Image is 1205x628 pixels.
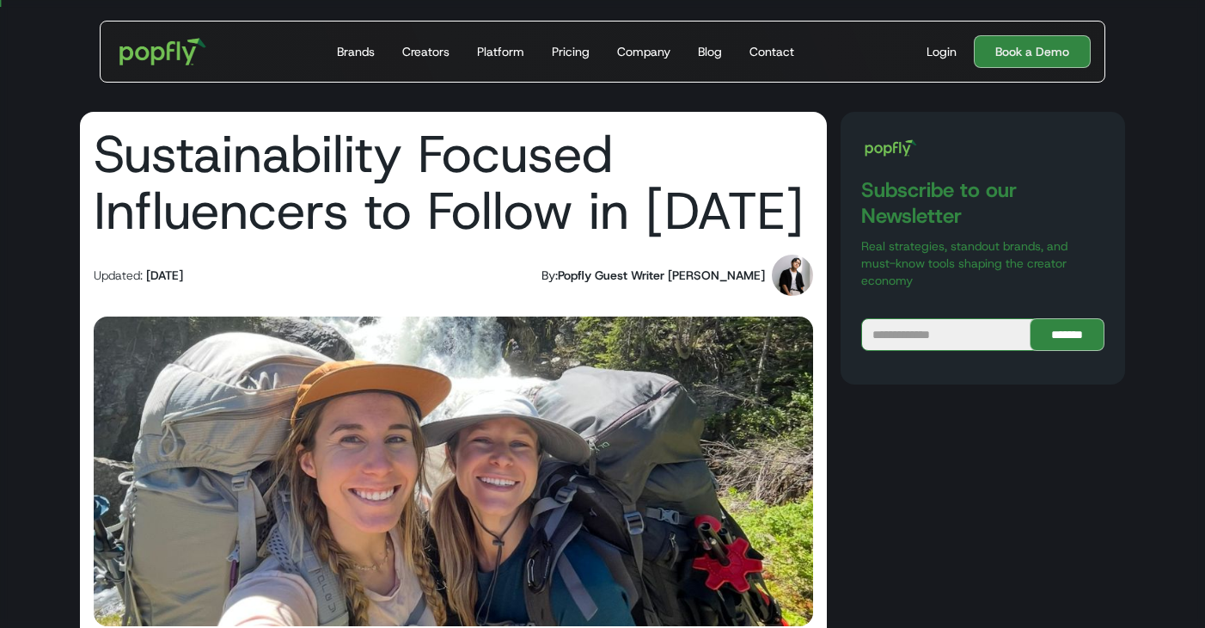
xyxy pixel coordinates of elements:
[541,267,558,284] div: By:
[107,26,218,77] a: home
[749,43,794,60] div: Contact
[477,43,524,60] div: Platform
[330,22,382,82] a: Brands
[861,237,1104,289] p: Real strategies, standout brands, and must-know tools shaping the creator economy
[861,318,1104,351] form: Blog Subscribe
[610,22,677,82] a: Company
[470,22,531,82] a: Platform
[395,22,456,82] a: Creators
[337,43,375,60] div: Brands
[927,43,957,60] div: Login
[861,177,1104,229] h3: Subscribe to our Newsletter
[545,22,596,82] a: Pricing
[617,43,670,60] div: Company
[698,43,722,60] div: Blog
[974,35,1091,68] a: Book a Demo
[552,43,590,60] div: Pricing
[558,267,765,284] div: Popfly Guest Writer [PERSON_NAME]
[402,43,450,60] div: Creators
[94,267,143,284] div: Updated:
[94,126,813,239] h1: Sustainability Focused Influencers to Follow in [DATE]
[691,22,729,82] a: Blog
[920,43,963,60] a: Login
[743,22,801,82] a: Contact
[146,267,183,284] div: [DATE]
